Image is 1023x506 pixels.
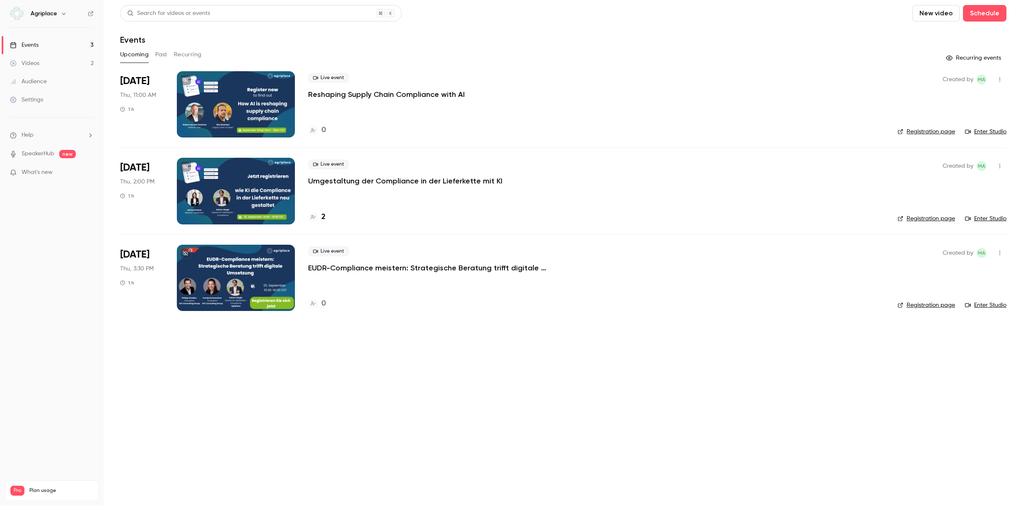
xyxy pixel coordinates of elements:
span: Live event [308,73,349,83]
span: Marketing Agriplace [977,248,987,258]
div: 1 h [120,280,134,286]
div: Events [10,41,39,49]
button: Schedule [963,5,1006,22]
span: MA [978,75,985,84]
a: EUDR-Compliance meistern: Strategische Beratung trifft digitale Umsetzung [308,263,557,273]
button: Recurring events [942,51,1006,65]
button: Recurring [174,48,202,61]
a: 2 [308,212,326,223]
a: 0 [308,298,326,309]
a: 0 [308,125,326,136]
button: Upcoming [120,48,149,61]
div: Sep 25 Thu, 3:30 PM (Europe/Amsterdam) [120,245,164,311]
li: help-dropdown-opener [10,131,94,140]
a: Enter Studio [965,214,1006,223]
div: Audience [10,77,47,86]
a: Umgestaltung der Compliance in der Lieferkette mit KI [308,176,502,186]
span: Pro [10,486,24,496]
button: Past [155,48,167,61]
div: Sep 18 Thu, 11:00 AM (Europe/Amsterdam) [120,71,164,137]
span: Live event [308,159,349,169]
h4: 2 [321,212,326,223]
div: 1 h [120,106,134,113]
span: Thu, 11:00 AM [120,91,156,99]
span: Created by [943,248,973,258]
a: Enter Studio [965,128,1006,136]
a: Registration page [898,301,955,309]
a: Enter Studio [965,301,1006,309]
h1: Events [120,35,145,45]
h4: 0 [321,298,326,309]
a: Reshaping Supply Chain Compliance with AI [308,89,465,99]
div: 1 h [120,193,134,199]
span: new [59,150,76,158]
span: Thu, 2:00 PM [120,178,154,186]
div: Videos [10,59,39,67]
span: Thu, 3:30 PM [120,265,154,273]
a: SpeakerHub [22,149,54,158]
span: Marketing Agriplace [977,161,987,171]
span: What's new [22,168,53,177]
span: Created by [943,75,973,84]
h6: Agriplace [31,10,57,18]
span: Marketing Agriplace [977,75,987,84]
button: New video [912,5,960,22]
span: [DATE] [120,75,150,88]
div: Search for videos or events [127,9,210,18]
div: Sep 18 Thu, 2:00 PM (Europe/Amsterdam) [120,158,164,224]
a: Registration page [898,214,955,223]
span: MA [978,161,985,171]
h4: 0 [321,125,326,136]
span: Live event [308,246,349,256]
span: Plan usage [29,487,93,494]
img: Agriplace [10,7,24,20]
div: Settings [10,96,43,104]
span: [DATE] [120,161,150,174]
span: Created by [943,161,973,171]
a: Registration page [898,128,955,136]
span: Help [22,131,34,140]
span: [DATE] [120,248,150,261]
span: MA [978,248,985,258]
